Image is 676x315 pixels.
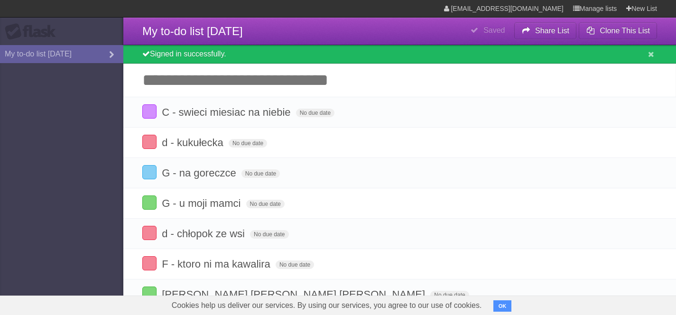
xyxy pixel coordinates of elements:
[142,25,243,37] span: My to-do list [DATE]
[483,26,505,34] b: Saved
[142,104,157,119] label: Done
[142,256,157,270] label: Done
[296,109,334,117] span: No due date
[162,288,427,300] span: [PERSON_NAME] [PERSON_NAME] [PERSON_NAME]
[162,137,226,148] span: d - kukułecka
[493,300,512,312] button: OK
[162,228,247,240] span: d - chłopok ze wsi
[276,260,314,269] span: No due date
[241,169,280,178] span: No due date
[600,27,650,35] b: Clone This List
[162,197,243,209] span: G - u moji mamci
[162,167,239,179] span: G - na goreczce
[5,23,62,40] div: Flask
[142,165,157,179] label: Done
[535,27,569,35] b: Share List
[162,106,293,118] span: C - swieci miesiac na niebie
[246,200,285,208] span: No due date
[142,226,157,240] label: Done
[142,195,157,210] label: Done
[142,135,157,149] label: Done
[123,45,676,64] div: Signed in successfully.
[250,230,288,239] span: No due date
[430,291,469,299] span: No due date
[514,22,577,39] button: Share List
[162,258,273,270] span: F - ktoro ni ma kawalira
[579,22,657,39] button: Clone This List
[142,287,157,301] label: Done
[162,296,491,315] span: Cookies help us deliver our services. By using our services, you agree to our use of cookies.
[229,139,267,148] span: No due date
